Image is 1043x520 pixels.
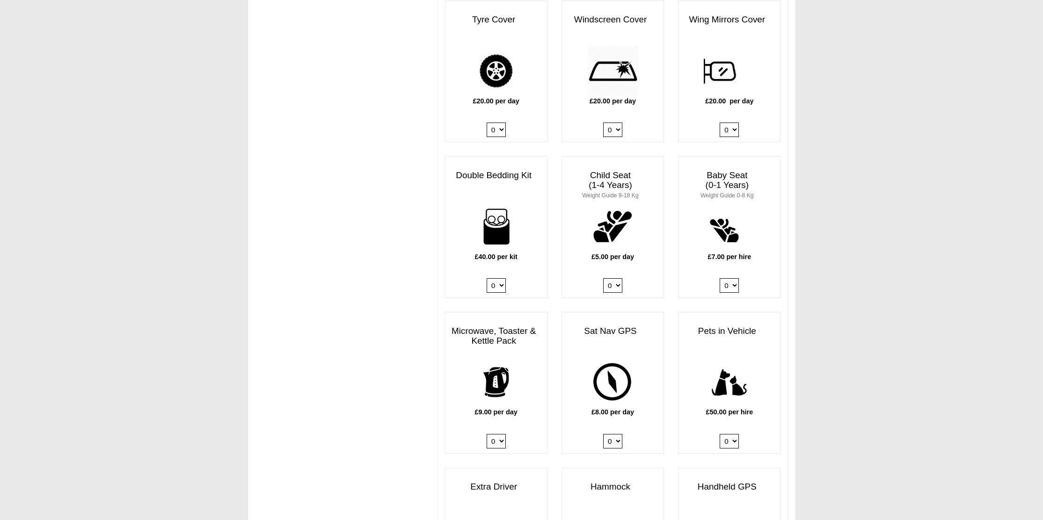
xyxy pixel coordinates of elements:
[562,477,664,497] h3: Hammock
[445,477,547,497] h3: Extra Driver
[700,192,754,199] small: Weight Guide 0-8 Kg
[445,322,547,351] h3: Microwave, Toaster & Kettle Pack
[707,253,751,260] b: £7.00 per hire
[475,408,518,416] b: £9.00 per day
[587,201,638,252] img: child.png
[706,408,753,416] b: £50.00 per hire
[445,10,547,29] h3: Tyre Cover
[471,45,522,96] img: tyre.png
[562,166,664,204] h3: Child Seat (1-4 Years)
[445,166,547,185] h3: Double Bedding Kit
[587,357,638,408] img: gps.png
[587,45,638,96] img: windscreen.png
[562,10,664,29] h3: Windscreen Cover
[678,166,780,204] h3: Baby Seat (0-1 Years)
[678,322,780,341] h3: Pets in Vehicle
[471,201,522,252] img: bedding-for-two.png
[678,10,780,29] h3: Wing Mirrors Cover
[678,477,780,497] h3: Handheld GPS
[471,357,522,408] img: kettle.png
[562,322,664,341] h3: Sat Nav GPS
[475,253,518,260] b: £40.00 per kit
[582,192,638,199] small: Weight Guide 9-18 Kg
[473,97,519,105] b: £20.00 per day
[591,408,634,416] b: £8.00 per day
[705,97,753,105] b: £20.00 per day
[704,201,755,252] img: baby.png
[591,253,634,260] b: £5.00 per day
[704,357,755,408] img: pets.png
[704,45,755,96] img: wing.png
[590,97,636,105] b: £20.00 per day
